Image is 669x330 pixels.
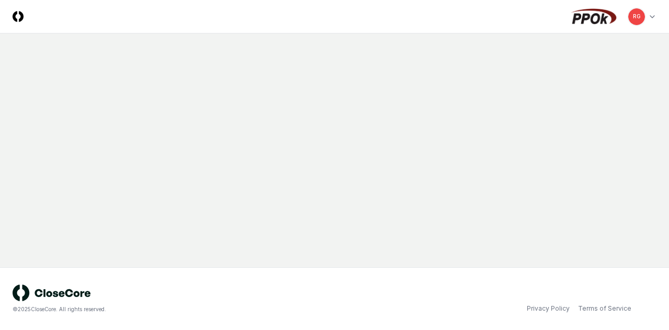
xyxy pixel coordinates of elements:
img: logo [13,285,91,301]
img: PPOk logo [569,8,619,25]
button: RG [627,7,646,26]
a: Terms of Service [578,304,631,313]
div: © 2025 CloseCore. All rights reserved. [13,305,334,313]
a: Privacy Policy [527,304,570,313]
span: RG [633,13,641,20]
img: Logo [13,11,24,22]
